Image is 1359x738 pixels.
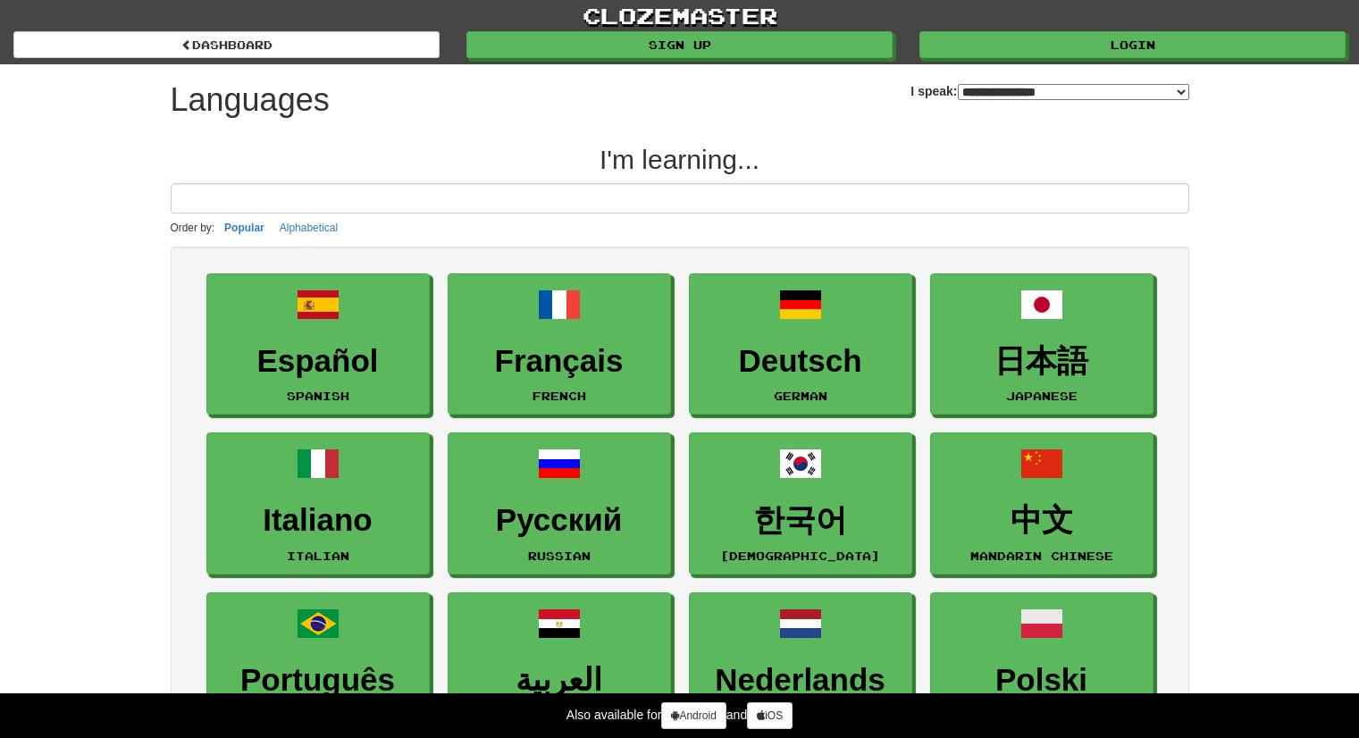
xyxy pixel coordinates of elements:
[219,218,270,238] button: Popular
[13,31,440,58] a: dashboard
[699,344,902,379] h3: Deutsch
[206,273,430,415] a: EspañolSpanish
[940,344,1144,379] h3: 日本語
[1006,390,1078,402] small: Japanese
[171,145,1189,174] h2: I'm learning...
[774,390,827,402] small: German
[206,592,430,734] a: PortuguêsPortuguese
[940,663,1144,698] h3: Polski
[689,592,912,734] a: NederlandsDutch
[448,273,671,415] a: FrançaisFrench
[940,503,1144,538] h3: 中文
[216,503,420,538] h3: Italiano
[930,592,1153,734] a: PolskiPolish
[171,222,215,234] small: Order by:
[171,82,330,118] h1: Languages
[689,432,912,574] a: 한국어[DEMOGRAPHIC_DATA]
[274,218,343,238] button: Alphabetical
[970,549,1113,562] small: Mandarin Chinese
[448,592,671,734] a: العربيةArabic
[699,663,902,698] h3: Nederlands
[958,84,1189,100] select: I speak:
[930,432,1153,574] a: 中文Mandarin Chinese
[448,432,671,574] a: РусскийRussian
[689,273,912,415] a: DeutschGerman
[910,82,1188,100] label: I speak:
[699,503,902,538] h3: 한국어
[661,702,726,729] a: Android
[206,432,430,574] a: ItalianoItalian
[747,702,793,729] a: iOS
[930,273,1153,415] a: 日本語Japanese
[457,663,661,698] h3: العربية
[528,549,591,562] small: Russian
[457,503,661,538] h3: Русский
[919,31,1346,58] a: Login
[287,390,349,402] small: Spanish
[216,344,420,379] h3: Español
[720,549,880,562] small: [DEMOGRAPHIC_DATA]
[216,663,420,698] h3: Português
[466,31,893,58] a: Sign up
[533,390,586,402] small: French
[287,549,349,562] small: Italian
[457,344,661,379] h3: Français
